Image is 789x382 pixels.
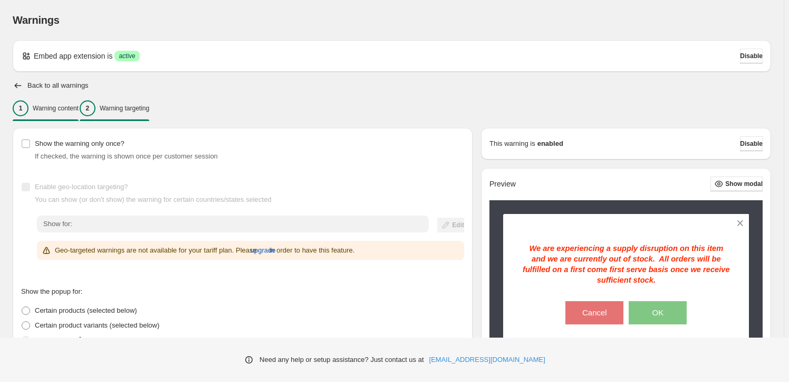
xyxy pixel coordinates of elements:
[13,100,28,116] div: 1
[429,355,545,365] a: [EMAIL_ADDRESS][DOMAIN_NAME]
[27,81,89,90] h2: Back to all warnings
[537,138,563,149] strong: enabled
[489,180,516,189] h2: Preview
[119,52,135,60] span: active
[725,180,763,188] span: Show modal
[489,138,535,149] p: This warning is
[35,335,71,346] p: All products
[740,136,763,151] button: Disable
[34,51,112,61] p: Embed app extension is
[43,220,72,228] span: Show for:
[740,139,763,148] span: Disable
[35,152,218,160] span: If checked, the warning is shown once per customer session
[565,301,623,324] button: Cancel
[523,244,730,284] span: We are experiencing a supply disruption on this item and we are currently out of stock. All order...
[710,176,763,191] button: Show modal
[251,242,276,259] button: upgrade
[35,195,272,203] span: You can show (or don't show) the warning for certain countries/states selected
[75,335,171,346] div: Available on Unlimited plan
[740,52,763,60] span: Disable
[740,49,763,63] button: Disable
[35,183,128,191] span: Enable geo-location targeting?
[35,306,137,314] span: Certain products (selected below)
[21,287,82,295] span: Show the popup for:
[13,14,60,26] span: Warnings
[33,104,79,113] p: Warning content
[35,321,159,329] span: Certain product variants (selected below)
[100,104,149,113] p: Warning targeting
[251,245,276,256] span: upgrade
[80,100,95,116] div: 2
[13,97,79,119] button: 1Warning content
[35,139,124,147] span: Show the warning only once?
[80,97,149,119] button: 2Warning targeting
[55,245,354,256] p: Geo-targeted warnings are not available for your tariff plan. Please in order to have this feature.
[629,301,687,324] button: OK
